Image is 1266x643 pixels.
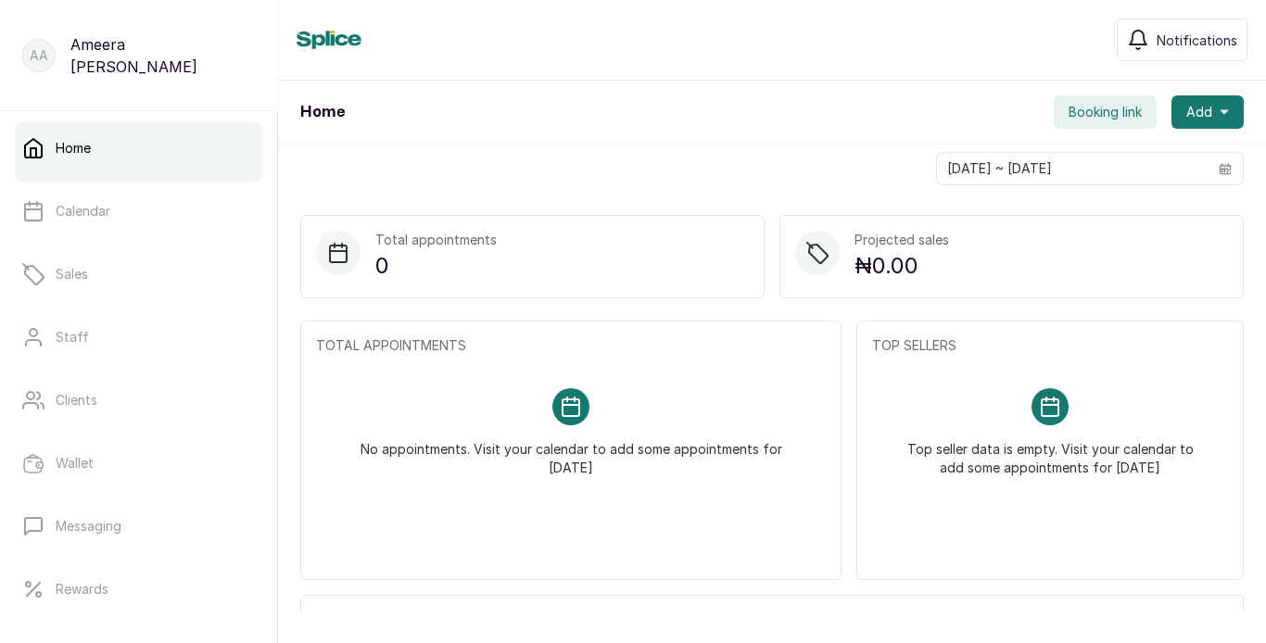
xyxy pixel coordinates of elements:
[1054,95,1157,129] button: Booking link
[56,265,88,284] p: Sales
[15,563,262,615] a: Rewards
[15,311,262,363] a: Staff
[1219,162,1232,175] svg: calendar
[316,336,826,355] p: TOTAL APPOINTMENTS
[56,139,91,158] p: Home
[300,101,345,123] h1: Home
[15,185,262,237] a: Calendar
[56,328,89,347] p: Staff
[15,437,262,489] a: Wallet
[15,374,262,426] a: Clients
[56,391,97,410] p: Clients
[15,500,262,552] a: Messaging
[70,33,255,78] p: Ameera [PERSON_NAME]
[15,122,262,174] a: Home
[375,231,497,249] p: Total appointments
[316,611,1228,629] p: UPCOMING APPOINTMENTS
[1117,19,1247,61] button: Notifications
[56,454,94,473] p: Wallet
[56,202,110,221] p: Calendar
[30,46,48,65] p: AA
[56,517,121,536] p: Messaging
[1157,31,1237,50] span: Notifications
[855,249,949,283] p: ₦0.00
[872,336,1228,355] p: TOP SELLERS
[56,580,108,599] p: Rewards
[894,425,1206,477] p: Top seller data is empty. Visit your calendar to add some appointments for [DATE]
[1069,103,1142,121] span: Booking link
[1171,95,1244,129] button: Add
[1186,103,1212,121] span: Add
[15,248,262,300] a: Sales
[937,153,1208,184] input: Select date
[338,425,804,477] p: No appointments. Visit your calendar to add some appointments for [DATE]
[375,249,497,283] p: 0
[855,231,949,249] p: Projected sales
